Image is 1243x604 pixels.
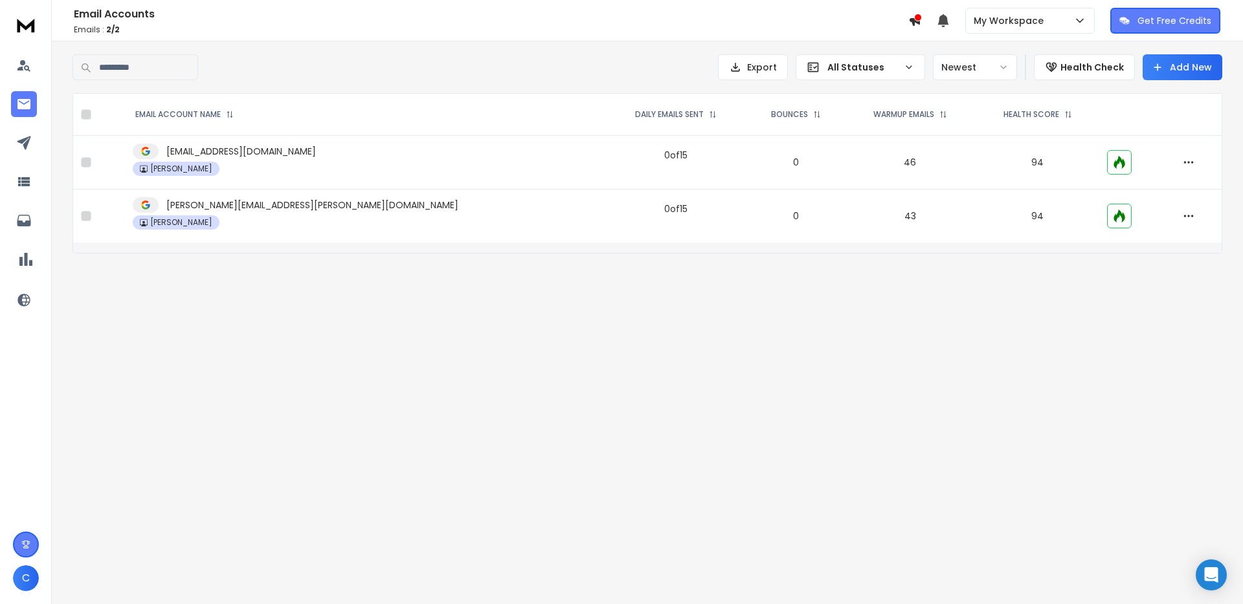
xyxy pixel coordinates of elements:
div: Open Intercom Messenger [1196,559,1227,590]
p: WARMUP EMAILS [873,109,934,120]
button: Newest [933,54,1017,80]
div: EMAIL ACCOUNT NAME [135,109,234,120]
p: 0 [755,210,837,222]
button: Add New [1143,54,1222,80]
p: My Workspace [974,14,1049,27]
p: DAILY EMAILS SENT [635,109,704,120]
p: HEALTH SCORE [1003,109,1059,120]
button: Get Free Credits [1110,8,1220,34]
td: 46 [845,136,976,189]
img: logo [13,13,39,37]
p: [PERSON_NAME] [150,217,212,228]
p: Emails : [74,25,908,35]
td: 94 [976,189,1099,243]
p: Get Free Credits [1137,14,1211,27]
div: 0 of 15 [664,149,688,162]
button: C [13,565,39,591]
td: 43 [845,189,976,243]
button: Health Check [1034,54,1135,80]
p: BOUNCES [771,109,808,120]
p: 0 [755,156,837,169]
p: [PERSON_NAME][EMAIL_ADDRESS][PERSON_NAME][DOMAIN_NAME] [166,199,458,211]
span: 2 / 2 [106,24,120,35]
p: [PERSON_NAME] [150,164,212,174]
p: Health Check [1060,61,1124,74]
p: All Statuses [827,61,899,74]
p: [EMAIL_ADDRESS][DOMAIN_NAME] [166,145,316,158]
button: Export [718,54,788,80]
div: 0 of 15 [664,202,688,215]
td: 94 [976,136,1099,189]
h1: Email Accounts [74,6,908,22]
